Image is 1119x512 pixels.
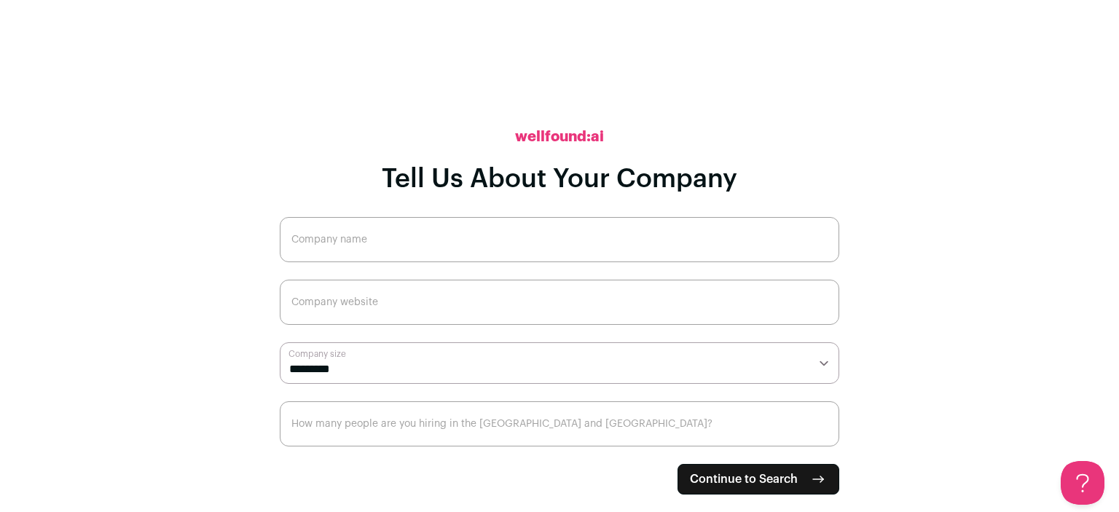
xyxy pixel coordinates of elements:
[280,217,839,262] input: Company name
[1061,461,1104,505] iframe: Help Scout Beacon - Open
[280,280,839,325] input: Company website
[515,127,604,147] h2: wellfound:ai
[382,165,737,194] h1: Tell Us About Your Company
[678,464,839,495] button: Continue to Search
[280,401,839,446] input: How many people are you hiring in the US and Canada?
[690,470,798,488] span: Continue to Search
